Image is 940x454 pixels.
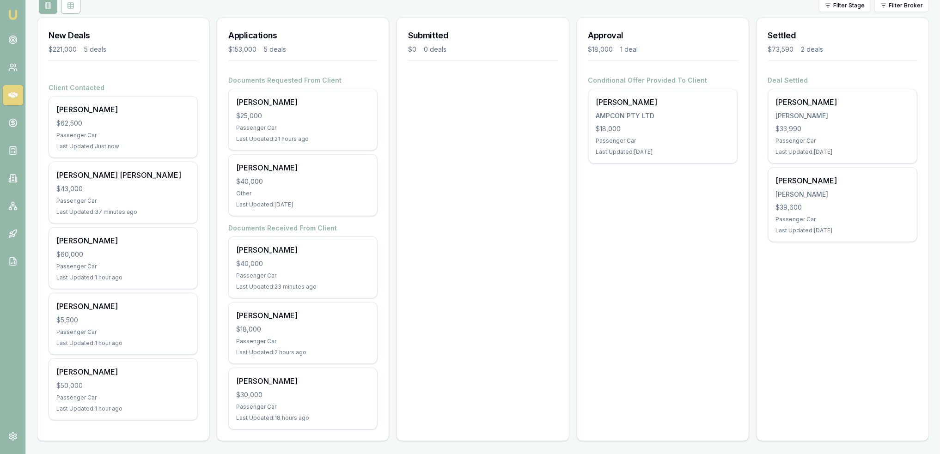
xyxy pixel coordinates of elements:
[56,394,190,401] div: Passenger Car
[621,45,638,54] div: 1 deal
[56,197,190,205] div: Passenger Car
[236,283,370,291] div: Last Updated: 23 minutes ago
[768,29,917,42] h3: Settled
[56,235,190,246] div: [PERSON_NAME]
[588,29,738,42] h3: Approval
[49,29,198,42] h3: New Deals
[596,97,730,108] div: [PERSON_NAME]
[236,97,370,108] div: [PERSON_NAME]
[776,148,909,156] div: Last Updated: [DATE]
[56,339,190,347] div: Last Updated: 1 hour ago
[236,135,370,143] div: Last Updated: 21 hours ago
[56,274,190,281] div: Last Updated: 1 hour ago
[596,124,730,133] div: $18,000
[408,45,416,54] div: $0
[236,310,370,321] div: [PERSON_NAME]
[588,45,613,54] div: $18,000
[236,177,370,186] div: $40,000
[236,414,370,422] div: Last Updated: 18 hours ago
[56,119,190,128] div: $62,500
[56,315,190,325] div: $5,500
[596,137,730,145] div: Passenger Car
[236,244,370,255] div: [PERSON_NAME]
[56,328,190,336] div: Passenger Car
[84,45,106,54] div: 5 deals
[228,224,378,233] h4: Documents Received From Client
[801,45,824,54] div: 2 deals
[236,272,370,279] div: Passenger Car
[56,184,190,194] div: $43,000
[596,148,730,156] div: Last Updated: [DATE]
[56,381,190,390] div: $50,000
[236,190,370,197] div: Other
[56,366,190,377] div: [PERSON_NAME]
[7,9,18,20] img: emu-icon-u.png
[56,250,190,259] div: $60,000
[236,349,370,356] div: Last Updated: 2 hours ago
[236,375,370,387] div: [PERSON_NAME]
[588,76,738,85] h4: Conditional Offer Provided To Client
[236,201,370,208] div: Last Updated: [DATE]
[776,203,909,212] div: $39,600
[236,162,370,173] div: [PERSON_NAME]
[776,137,909,145] div: Passenger Car
[596,111,730,121] div: AMPCON PTY LTD
[56,301,190,312] div: [PERSON_NAME]
[236,111,370,121] div: $25,000
[776,111,909,121] div: [PERSON_NAME]
[408,29,557,42] h3: Submitted
[768,45,794,54] div: $73,590
[776,227,909,234] div: Last Updated: [DATE]
[889,2,923,9] span: Filter Broker
[228,76,378,85] h4: Documents Requested From Client
[776,97,909,108] div: [PERSON_NAME]
[56,169,190,181] div: [PERSON_NAME] [PERSON_NAME]
[228,29,378,42] h3: Applications
[56,208,190,216] div: Last Updated: 37 minutes ago
[56,405,190,412] div: Last Updated: 1 hour ago
[776,175,909,186] div: [PERSON_NAME]
[424,45,446,54] div: 0 deals
[236,259,370,268] div: $40,000
[236,338,370,345] div: Passenger Car
[264,45,286,54] div: 5 deals
[56,104,190,115] div: [PERSON_NAME]
[236,390,370,400] div: $30,000
[236,403,370,411] div: Passenger Car
[776,216,909,223] div: Passenger Car
[833,2,865,9] span: Filter Stage
[56,143,190,150] div: Last Updated: Just now
[236,124,370,132] div: Passenger Car
[768,76,917,85] h4: Deal Settled
[49,45,77,54] div: $221,000
[776,190,909,199] div: [PERSON_NAME]
[236,325,370,334] div: $18,000
[228,45,256,54] div: $153,000
[56,263,190,270] div: Passenger Car
[776,124,909,133] div: $33,990
[56,132,190,139] div: Passenger Car
[49,83,198,92] h4: Client Contacted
